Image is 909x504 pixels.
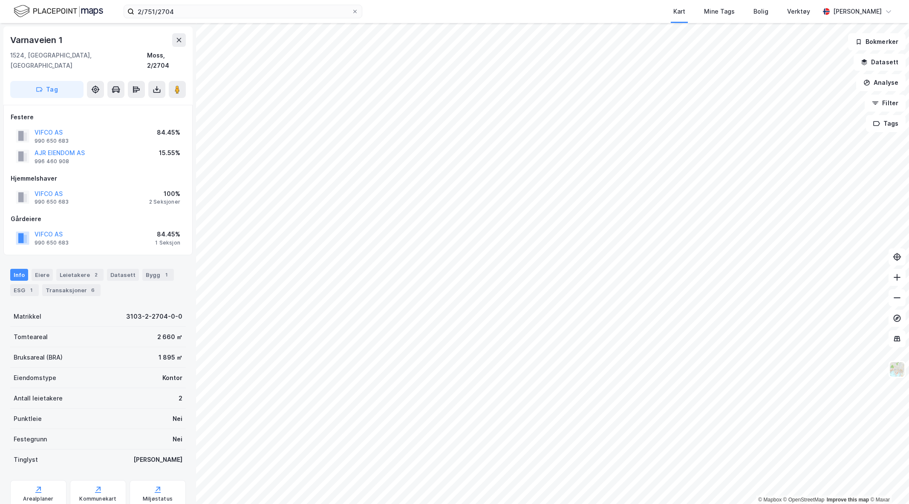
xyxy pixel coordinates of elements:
a: Improve this map [827,497,869,503]
div: 1 [162,271,170,279]
a: OpenStreetMap [783,497,825,503]
div: 1 895 ㎡ [159,352,182,363]
div: Datasett [107,269,139,281]
div: Matrikkel [14,311,41,322]
div: Antall leietakere [14,393,63,403]
input: Søk på adresse, matrikkel, gårdeiere, leietakere eller personer [134,5,352,18]
div: Festere [11,112,185,122]
div: Tomteareal [14,332,48,342]
div: [PERSON_NAME] [833,6,882,17]
img: Z [889,361,905,377]
a: Mapbox [758,497,782,503]
div: Eiendomstype [14,373,56,383]
div: Info [10,269,28,281]
div: Punktleie [14,414,42,424]
div: Bruksareal (BRA) [14,352,63,363]
button: Datasett [854,54,906,71]
button: Tag [10,81,84,98]
div: Kontrollprogram for chat [866,463,909,504]
img: logo.f888ab2527a4732fd821a326f86c7f29.svg [14,4,103,19]
div: ESG [10,284,39,296]
div: Mine Tags [704,6,735,17]
div: Nei [173,414,182,424]
div: 2 660 ㎡ [157,332,182,342]
div: 2 [92,271,100,279]
div: Bolig [753,6,768,17]
div: 84.45% [155,229,180,239]
div: Gårdeiere [11,214,185,224]
div: Bygg [142,269,174,281]
div: Kontor [162,373,182,383]
div: Festegrunn [14,434,47,444]
iframe: Chat Widget [866,463,909,504]
div: 996 460 908 [35,158,69,165]
button: Analyse [856,74,906,91]
button: Filter [865,95,906,112]
div: Transaksjoner [42,284,101,296]
div: 990 650 683 [35,239,69,246]
div: 990 650 683 [35,199,69,205]
div: [PERSON_NAME] [133,455,182,465]
div: Verktøy [787,6,810,17]
div: 2 [179,393,182,403]
div: Varnaveien 1 [10,33,64,47]
div: Miljøstatus [143,495,173,502]
div: Hjemmelshaver [11,173,185,184]
div: 1524, [GEOGRAPHIC_DATA], [GEOGRAPHIC_DATA] [10,50,147,71]
div: Tinglyst [14,455,38,465]
div: Nei [173,434,182,444]
div: 15.55% [159,148,180,158]
div: Eiere [32,269,53,281]
div: Moss, 2/2704 [147,50,186,71]
div: Kart [673,6,685,17]
div: Kommunekart [79,495,116,502]
button: Bokmerker [848,33,906,50]
div: 3103-2-2704-0-0 [126,311,182,322]
div: Leietakere [56,269,104,281]
div: 1 [27,286,35,294]
div: 2 Seksjoner [149,199,180,205]
div: 84.45% [157,127,180,138]
div: 100% [149,189,180,199]
div: Arealplaner [23,495,53,502]
button: Tags [866,115,906,132]
div: 990 650 683 [35,138,69,144]
div: 6 [89,286,97,294]
div: 1 Seksjon [155,239,180,246]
